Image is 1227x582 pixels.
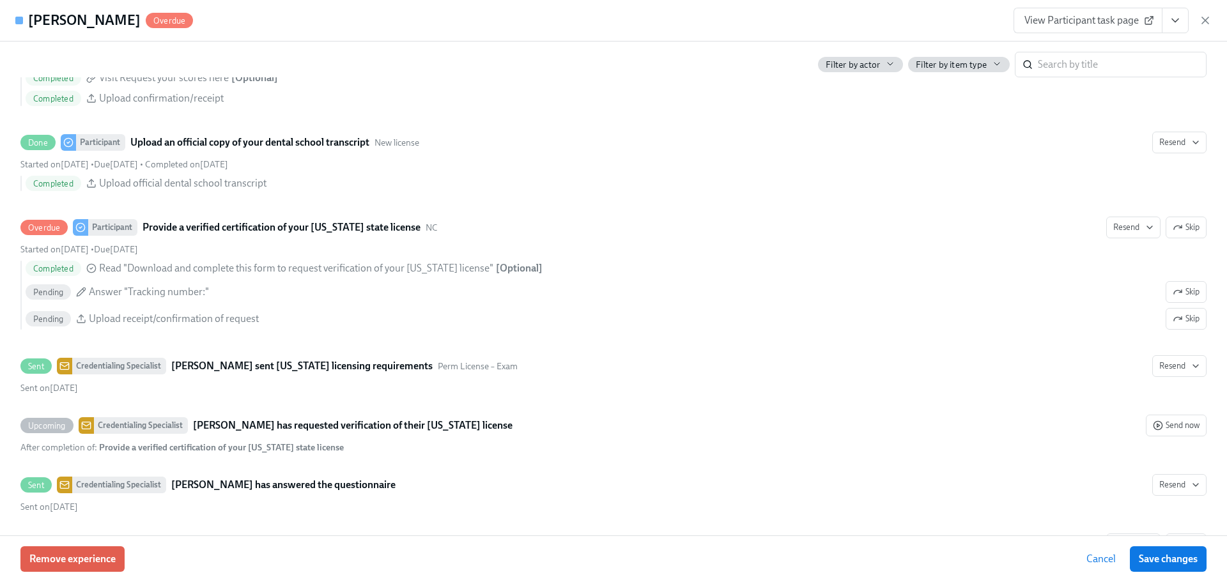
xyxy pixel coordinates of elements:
button: SentCredentialing Specialist[PERSON_NAME] has answered the questionnaireSent on[DATE] [1152,474,1207,496]
span: This message uses the "Perm License – Exam" audience [438,360,518,372]
span: Done [20,138,56,148]
span: Friday, August 1st 2025, 2:35 pm [20,244,89,255]
span: Upload official dental school transcript [99,176,266,190]
input: Search by title [1038,52,1207,77]
span: Answer "Tracking number:" [89,285,209,299]
span: Filter by actor [826,59,880,71]
div: After completion of : [20,441,344,454]
div: Participant [88,219,137,236]
button: DoneParticipantUpload an official copy of your dental school transcriptNew licenseStarted on[DATE... [1152,132,1207,153]
span: Send now [1153,419,1200,432]
span: Friday, August 1st 2025, 2:56 pm [20,502,78,512]
strong: Provide a verified certification of your [US_STATE] state license [99,442,344,453]
button: UpcomingCredentialing Specialist[PERSON_NAME] has requested verification of their [US_STATE] lice... [1146,415,1207,436]
button: Filter by item type [908,57,1010,72]
div: • • [20,158,228,171]
span: Resend [1159,479,1200,491]
strong: [PERSON_NAME] has answered the questionnaire [171,477,396,493]
h4: [PERSON_NAME] [28,11,141,30]
strong: [PERSON_NAME] has requested verification of their [US_STATE] license [193,418,513,433]
span: Skip [1173,286,1200,298]
span: Sunday, September 14th 2025, 11:44 am [145,159,228,170]
span: New license [374,137,419,149]
strong: [PERSON_NAME] sent [US_STATE] licensing requirements [171,358,433,374]
span: Pending [26,314,71,324]
span: Upcoming [20,421,73,431]
span: Save changes [1139,553,1198,565]
span: Completed [26,73,81,83]
button: View task page [1162,8,1189,33]
button: Filter by actor [818,57,903,72]
span: Sent [20,480,52,490]
span: Resend [1159,136,1200,149]
button: To DoCredentialing Specialist[PERSON_NAME] [PERSON_NAME] file as complete/inactive/ineligibleNew ... [1106,533,1161,555]
span: Friday, August 29th 2025, 10:00 am [94,159,138,170]
span: Completed [26,264,81,273]
span: Cancel [1086,553,1116,565]
span: Resend [1113,221,1154,234]
span: Friday, August 15th 2025, 10:00 am [94,244,138,255]
span: Completed [26,179,81,188]
span: View Participant task page [1024,14,1152,27]
button: OverdueParticipantProvide a verified certification of your [US_STATE] state licenseNCResendStarte... [1166,217,1207,238]
button: To DoCredentialing Specialist[PERSON_NAME] [PERSON_NAME] file as complete/inactive/ineligibleNew ... [1166,533,1207,555]
span: Friday, August 1st 2025, 2:35 pm [20,159,89,170]
button: OverdueParticipantProvide a verified certification of your [US_STATE] state licenseNCResendSkipSt... [1166,281,1207,303]
span: Overdue [146,16,193,26]
div: [ Optional ] [496,261,543,275]
span: Friday, August 1st 2025, 2:35 pm [20,383,78,394]
span: Filter by item type [916,59,987,71]
span: Visit Request your scores here [99,71,229,85]
span: Pending [26,287,71,297]
button: OverdueParticipantProvide a verified certification of your [US_STATE] state licenseNCResendSkipSt... [1166,308,1207,330]
span: This task uses the "NC" audience [426,222,438,234]
span: Overdue [20,223,68,233]
a: View Participant task page [1014,8,1162,33]
button: Remove experience [20,546,125,572]
span: Remove experience [29,553,116,565]
span: Sent [20,362,52,371]
div: Credentialing Specialist [94,417,188,434]
strong: Upload an official copy of your dental school transcript [130,135,369,150]
div: Credentialing Specialist [72,477,166,493]
span: Read "Download and complete this form to request verification of your [US_STATE] license" [99,261,493,275]
button: Cancel [1077,546,1125,572]
span: Skip [1173,221,1200,234]
div: [ Optional ] [231,71,278,85]
button: OverdueParticipantProvide a verified certification of your [US_STATE] state licenseNCSkipStarted ... [1106,217,1161,238]
button: SentCredentialing Specialist[PERSON_NAME] sent [US_STATE] licensing requirementsPerm License – Ex... [1152,355,1207,377]
div: • [20,243,138,256]
button: Save changes [1130,546,1207,572]
div: Participant [76,134,125,151]
strong: Provide a verified certification of your [US_STATE] state license [143,220,421,235]
span: Resend [1159,360,1200,372]
span: Upload confirmation/receipt [99,91,224,105]
div: Credentialing Specialist [72,358,166,374]
span: Completed [26,94,81,103]
span: Upload receipt/confirmation of request [89,312,259,326]
span: Skip [1173,312,1200,325]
